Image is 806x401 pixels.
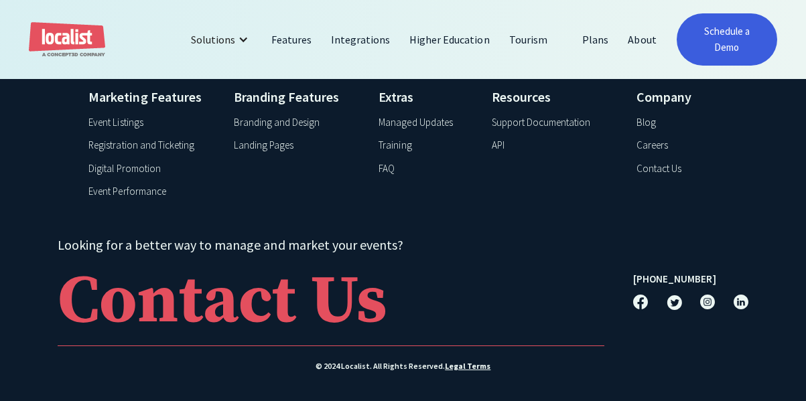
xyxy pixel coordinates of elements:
a: FAQ [379,161,395,177]
div: © 2024 Localist. All Rights Reserved. [58,360,748,372]
h4: Resources [492,87,620,107]
a: Integrations [322,23,400,56]
span: Last name [230,1,271,11]
a: Blog [636,115,656,131]
a: Digital Promotion [88,161,160,177]
input: I agree to receive communications from Concept3D. [3,293,12,301]
h4: Looking for a better way to manage and market your events? [58,235,604,255]
a: Higher Education [400,23,499,56]
a: API [492,138,505,153]
a: Contact Us [58,262,604,346]
a: Support Documentation [492,115,590,131]
a: About [618,23,666,56]
a: Legal Terms [445,360,490,372]
a: Training [379,138,411,153]
a: Contact Us [636,161,681,177]
a: Schedule a Demo [677,13,777,66]
span: Phone number [230,56,287,66]
a: Branding and Design [234,115,320,131]
a: Tourism [500,23,557,56]
h4: Extras [379,87,475,107]
span: Job title [230,111,261,121]
a: home [29,22,105,58]
a: Landing Pages [234,138,293,153]
a: Registration and Ticketing [88,138,194,153]
a: Event Performance [88,184,165,199]
a: Careers [636,138,668,153]
div: Contact Us [58,268,387,335]
div: Solutions [191,31,235,48]
h4: Branding Features [234,87,362,107]
a: Features [262,23,322,56]
h4: Company [636,87,717,107]
a: Managed Updates [379,115,452,131]
a: Plans [573,23,618,56]
a: Event Listings [88,115,143,131]
div: Solutions [181,23,262,56]
a: [PHONE_NUMBER] [633,272,716,287]
p: I agree to receive communications from Concept3D. [17,291,233,302]
h4: Marketing Features [88,87,217,107]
